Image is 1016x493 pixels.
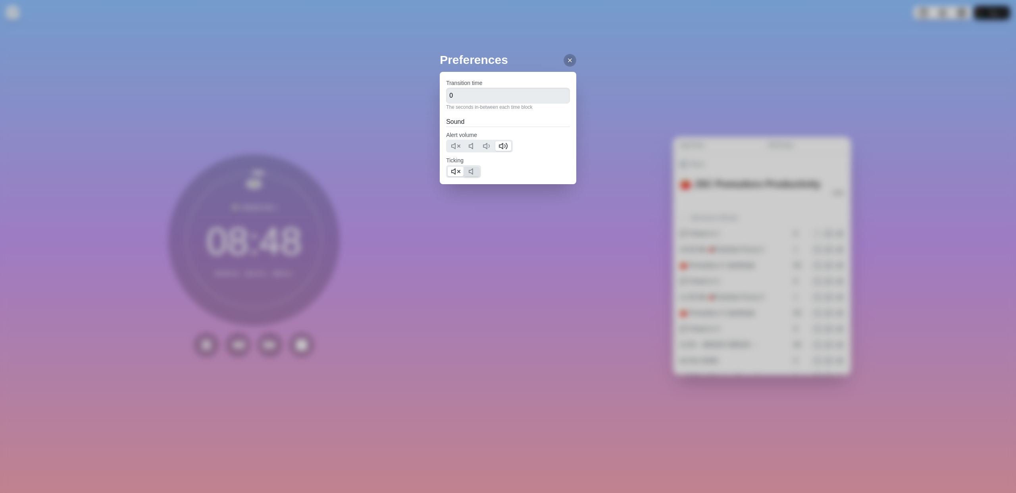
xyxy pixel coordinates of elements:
[446,132,477,138] label: Alert volume
[440,51,576,69] h2: Preferences
[446,117,570,127] h2: Sound
[446,104,570,111] p: The seconds in-between each time block
[446,80,482,86] label: Transition time
[446,157,464,164] label: Ticking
